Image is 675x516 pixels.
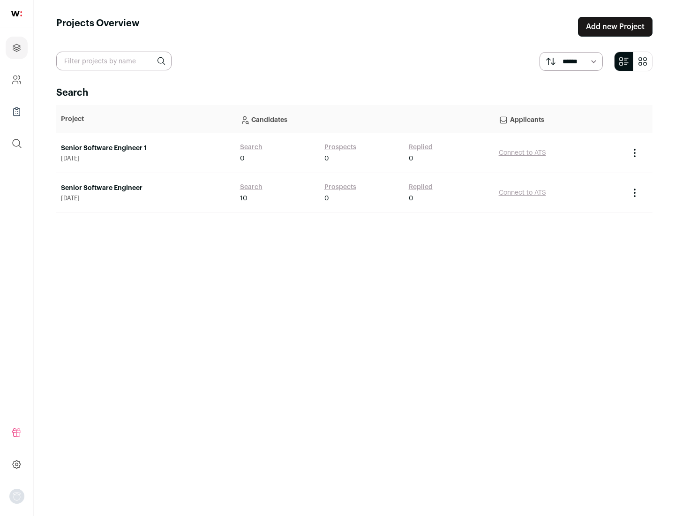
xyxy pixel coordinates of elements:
[61,195,231,202] span: [DATE]
[324,143,356,152] a: Prospects
[499,150,546,156] a: Connect to ATS
[499,110,620,129] p: Applicants
[409,194,413,203] span: 0
[11,11,22,16] img: wellfound-shorthand-0d5821cbd27db2630d0214b213865d53afaa358527fdda9d0ea32b1df1b89c2c.svg
[324,182,356,192] a: Prospects
[6,68,28,91] a: Company and ATS Settings
[61,144,231,153] a: Senior Software Engineer 1
[240,143,262,152] a: Search
[409,143,433,152] a: Replied
[6,100,28,123] a: Company Lists
[56,52,172,70] input: Filter projects by name
[409,154,413,163] span: 0
[240,182,262,192] a: Search
[409,182,433,192] a: Replied
[61,114,231,124] p: Project
[61,155,231,162] span: [DATE]
[61,183,231,193] a: Senior Software Engineer
[240,110,489,129] p: Candidates
[324,194,329,203] span: 0
[6,37,28,59] a: Projects
[324,154,329,163] span: 0
[240,194,247,203] span: 10
[56,86,652,99] h2: Search
[629,147,640,159] button: Project Actions
[240,154,245,163] span: 0
[56,17,140,37] h1: Projects Overview
[629,187,640,198] button: Project Actions
[578,17,652,37] a: Add new Project
[9,489,24,504] button: Open dropdown
[499,190,546,196] a: Connect to ATS
[9,489,24,504] img: nopic.png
